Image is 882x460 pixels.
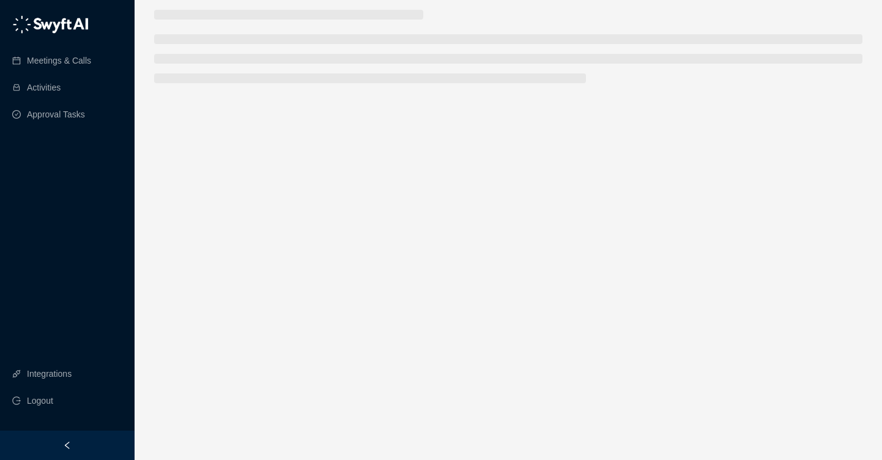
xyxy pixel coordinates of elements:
[27,102,85,127] a: Approval Tasks
[27,75,61,100] a: Activities
[12,396,21,405] span: logout
[27,362,72,386] a: Integrations
[63,441,72,450] span: left
[27,388,53,413] span: Logout
[27,48,91,73] a: Meetings & Calls
[12,15,89,34] img: logo-05li4sbe.png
